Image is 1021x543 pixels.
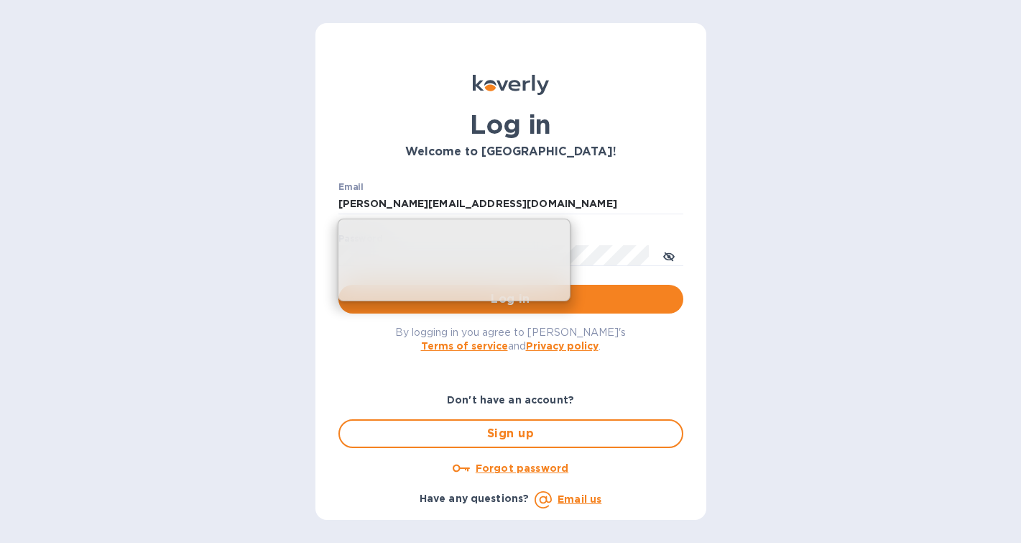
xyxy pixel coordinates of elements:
span: By logging in you agree to [PERSON_NAME]'s and . [395,327,626,352]
u: Forgot password [476,462,568,474]
img: Koverly [473,75,549,95]
button: toggle password visibility [655,241,683,270]
a: Email us [558,493,601,505]
label: Email [338,183,364,191]
h1: Log in [338,109,683,140]
b: Have any questions? [420,493,530,504]
input: Enter email address [338,193,683,215]
span: Sign up [351,425,670,442]
button: Log in [338,285,683,314]
button: Sign up [338,419,683,448]
h3: Welcome to [GEOGRAPHIC_DATA]! [338,145,683,159]
a: Privacy policy [526,340,599,352]
b: Don't have an account? [447,394,574,406]
a: Terms of service [421,340,508,352]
